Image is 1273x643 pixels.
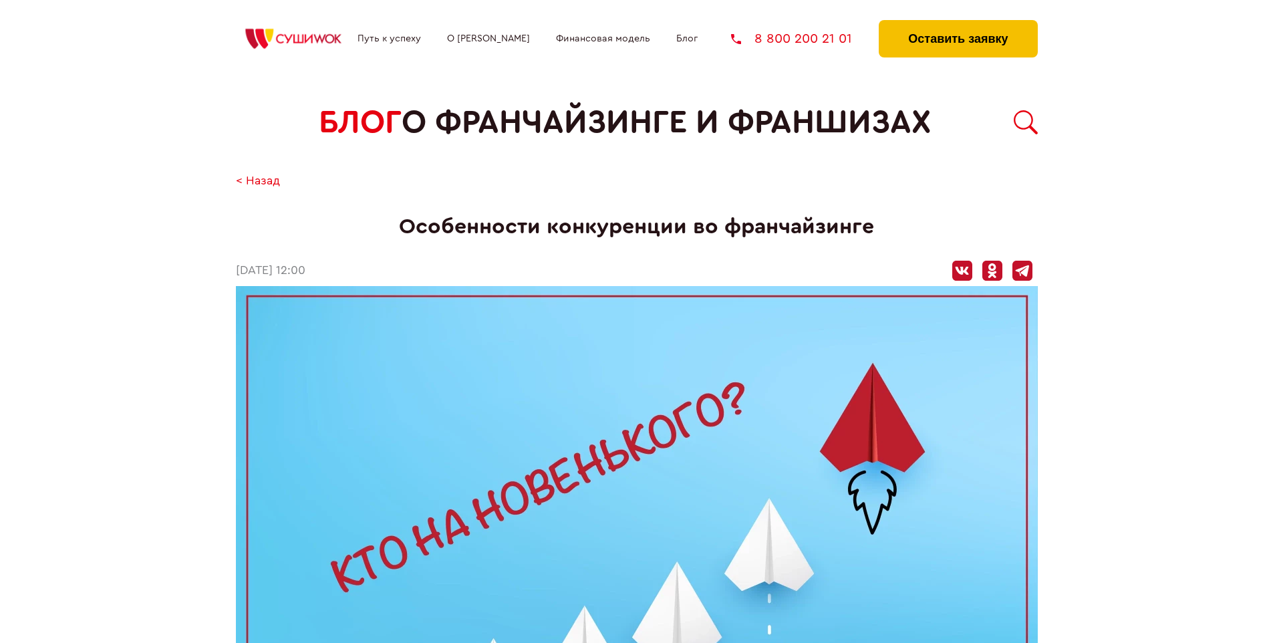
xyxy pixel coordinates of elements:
[676,33,698,44] a: Блог
[447,33,530,44] a: О [PERSON_NAME]
[731,32,852,45] a: 8 800 200 21 01
[879,20,1037,57] button: Оставить заявку
[402,104,931,141] span: о франчайзинге и франшизах
[319,104,402,141] span: БЛОГ
[358,33,421,44] a: Путь к успеху
[236,174,280,188] a: < Назад
[556,33,650,44] a: Финансовая модель
[236,264,305,278] time: [DATE] 12:00
[754,32,852,45] span: 8 800 200 21 01
[236,215,1038,239] h1: Особенности конкуренции во франчайзинге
